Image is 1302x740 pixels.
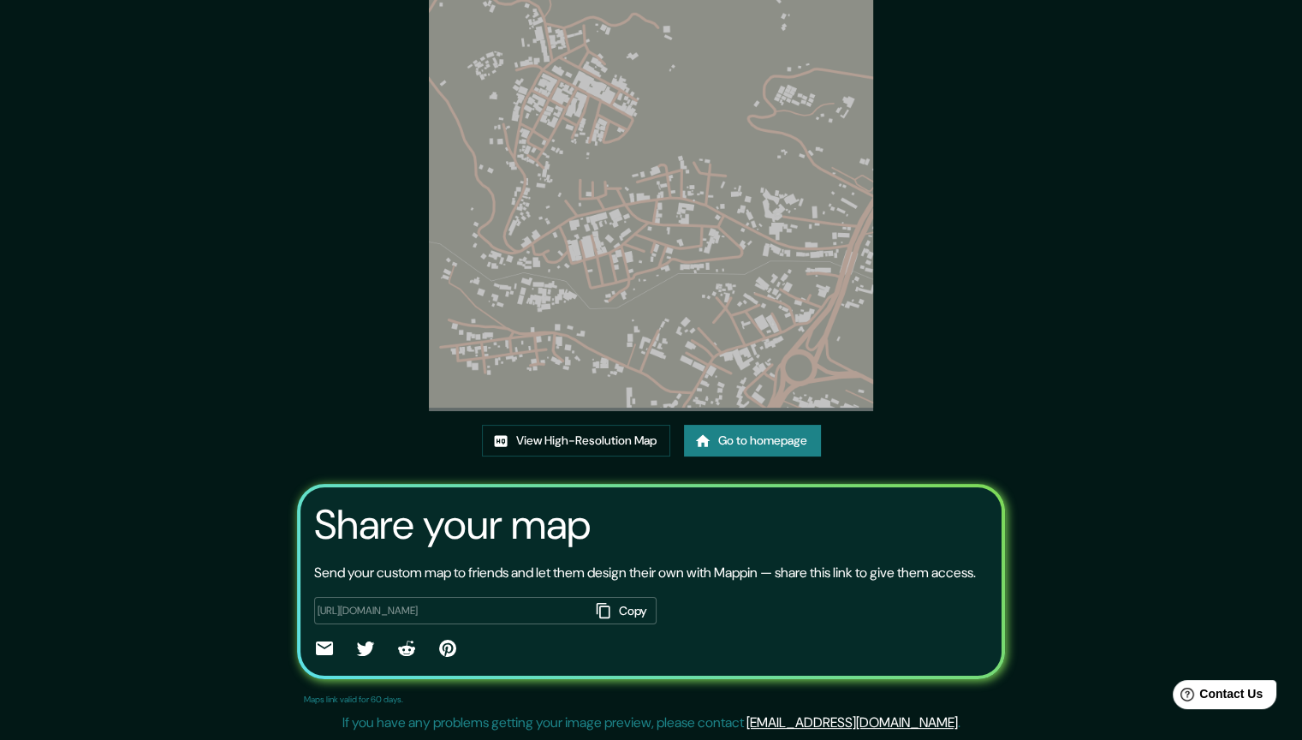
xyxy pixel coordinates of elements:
[684,425,821,457] a: Go to homepage
[746,713,958,731] a: [EMAIL_ADDRESS][DOMAIN_NAME]
[314,501,591,549] h3: Share your map
[342,713,960,733] p: If you have any problems getting your image preview, please contact .
[314,563,976,583] p: Send your custom map to friends and let them design their own with Mappin — share this link to gi...
[590,597,657,625] button: Copy
[1150,673,1283,721] iframe: Help widget launcher
[482,425,670,457] a: View High-Resolution Map
[304,693,403,706] p: Maps link valid for 60 days.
